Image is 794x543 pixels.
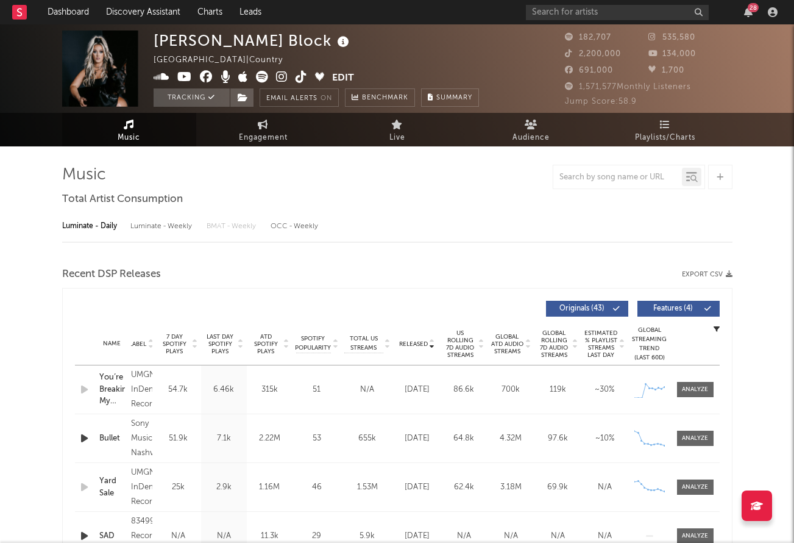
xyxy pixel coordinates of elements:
[260,88,339,107] button: Email AlertsOn
[637,301,720,317] button: Features(4)
[553,173,682,182] input: Search by song name or URL
[154,31,352,51] div: [PERSON_NAME] Block
[250,530,289,542] div: 11.3k
[118,131,140,145] span: Music
[344,433,391,445] div: 655k
[158,384,198,396] div: 54.7k
[250,384,289,396] div: 315k
[526,5,709,20] input: Search for artists
[397,384,438,396] div: [DATE]
[397,433,438,445] div: [DATE]
[598,113,732,146] a: Playlists/Charts
[99,530,125,542] a: SAD
[645,305,701,312] span: Features ( 4 )
[631,326,668,362] div: Global Streaming Trend (Last 60D)
[584,384,625,396] div: ~ 30 %
[421,88,479,107] button: Summary
[330,113,464,146] a: Live
[131,466,152,509] div: UMGN InDent Records
[397,530,438,542] div: [DATE]
[204,481,244,494] div: 2.9k
[635,131,695,145] span: Playlists/Charts
[158,481,198,494] div: 25k
[345,88,415,107] a: Benchmark
[131,417,152,461] div: Sony Music Nashville
[584,433,625,445] div: ~ 10 %
[296,384,338,396] div: 51
[444,481,484,494] div: 62.4k
[321,95,332,102] em: On
[344,481,391,494] div: 1.53M
[154,88,230,107] button: Tracking
[204,433,244,445] div: 7.1k
[546,301,628,317] button: Originals(43)
[158,433,198,445] div: 51.9k
[399,340,428,348] span: Released
[250,481,289,494] div: 1.16M
[344,530,391,542] div: 5.9k
[537,530,578,542] div: N/A
[491,433,531,445] div: 4.32M
[99,372,125,408] a: You’re Breaking My Heart ([PERSON_NAME])
[204,384,244,396] div: 6.46k
[158,530,198,542] div: N/A
[154,53,297,68] div: [GEOGRAPHIC_DATA] | Country
[512,131,550,145] span: Audience
[344,334,383,353] span: Total US Streams
[444,384,484,396] div: 86.6k
[62,113,196,146] a: Music
[296,530,338,542] div: 29
[648,34,695,41] span: 535,580
[565,34,611,41] span: 182,707
[295,334,331,353] span: Spotify Popularity
[344,384,391,396] div: N/A
[464,113,598,146] a: Audience
[537,329,571,359] span: Global Rolling 7D Audio Streams
[130,216,194,237] div: Luminate - Weekly
[565,83,691,91] span: 1,571,577 Monthly Listeners
[129,340,146,348] span: Label
[682,271,732,278] button: Export CSV
[362,91,408,106] span: Benchmark
[389,131,405,145] span: Live
[491,333,524,355] span: Global ATD Audio Streams
[99,475,125,499] a: Yard Sale
[584,481,625,494] div: N/A
[444,530,484,542] div: N/A
[332,71,354,86] button: Edit
[491,481,531,494] div: 3.18M
[444,433,484,445] div: 64.8k
[204,530,244,542] div: N/A
[565,67,613,74] span: 691,000
[648,50,696,58] span: 134,000
[537,433,578,445] div: 97.6k
[250,433,289,445] div: 2.22M
[444,329,477,359] span: US Rolling 7D Audio Streams
[565,50,621,58] span: 2,200,000
[397,481,438,494] div: [DATE]
[296,481,338,494] div: 46
[436,95,472,101] span: Summary
[748,3,759,12] div: 28
[491,384,531,396] div: 700k
[648,67,684,74] span: 1,700
[62,267,161,282] span: Recent DSP Releases
[62,192,183,207] span: Total Artist Consumption
[158,333,191,355] span: 7 Day Spotify Plays
[491,530,531,542] div: N/A
[239,131,288,145] span: Engagement
[271,216,319,237] div: OCC - Weekly
[131,368,152,412] div: UMGN InDent Records
[250,333,282,355] span: ATD Spotify Plays
[584,530,625,542] div: N/A
[584,329,618,359] span: Estimated % Playlist Streams Last Day
[565,98,637,106] span: Jump Score: 58.9
[204,333,236,355] span: Last Day Spotify Plays
[554,305,610,312] span: Originals ( 43 )
[196,113,330,146] a: Engagement
[537,384,578,396] div: 119k
[744,7,753,17] button: 28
